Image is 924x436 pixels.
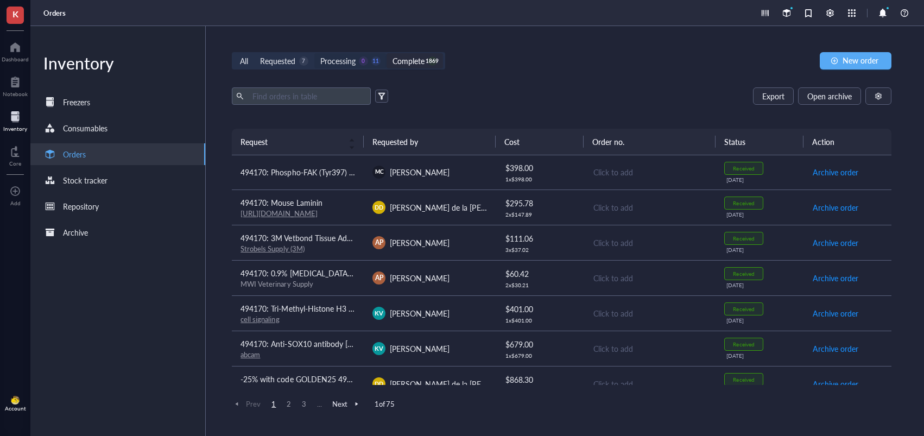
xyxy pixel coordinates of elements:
div: segmented control [232,52,445,69]
td: Click to add [584,295,716,331]
div: 11 [371,56,381,66]
span: Archive order [813,201,858,213]
div: Click to add [593,378,707,390]
div: All [240,55,248,67]
div: Dashboard [2,56,29,62]
span: 3 [298,399,311,409]
td: Click to add [584,366,716,401]
span: 494170: Phospho-FAK (Tyr397) (D20B1) Rabbit mAb (for Dani) [241,167,453,178]
div: 1 x $ 401.00 [505,317,575,324]
div: Processing [320,55,356,67]
td: Click to add [584,225,716,260]
span: 1 [267,399,280,409]
a: Freezers [30,91,205,113]
th: Cost [496,129,584,155]
button: Archive order [812,234,859,251]
button: Archive order [812,375,859,393]
span: [PERSON_NAME] [390,237,450,248]
a: Repository [30,195,205,217]
div: [DATE] [726,352,795,359]
div: 2 x $ 30.21 [505,282,575,288]
span: DD [375,203,383,212]
span: [PERSON_NAME] [390,273,450,283]
div: [DATE] [726,317,795,324]
div: Received [733,341,754,347]
div: 1869 [428,56,437,66]
span: New order [843,56,878,65]
div: Complete [393,55,425,67]
th: Status [716,129,803,155]
span: [PERSON_NAME] [390,167,450,178]
span: Archive order [813,237,858,249]
a: Orders [30,143,205,165]
div: Notebook [3,91,28,97]
div: Received [733,165,754,172]
span: [PERSON_NAME] de la [PERSON_NAME] [390,378,529,389]
div: $ 60.42 [505,268,575,280]
div: MWI Veterinary Supply [241,279,355,289]
div: Click to add [593,166,707,178]
div: $ 401.00 [505,303,575,315]
div: Orders [63,148,86,160]
a: Core [9,143,21,167]
span: [PERSON_NAME] de la [PERSON_NAME] [390,202,529,213]
span: Export [762,92,784,100]
span: Prev [232,399,261,409]
button: Archive order [812,269,859,287]
div: Click to add [593,237,707,249]
div: Received [733,270,754,277]
span: Request [241,136,342,148]
button: Export [753,87,794,105]
span: 494170: Anti-SOX10 antibody [EPR4007] [241,338,380,349]
a: Dashboard [2,39,29,62]
span: Archive order [813,272,858,284]
button: Open archive [798,87,861,105]
div: Received [733,200,754,206]
div: 0 [359,56,368,66]
div: 3 x $ 37.02 [505,247,575,253]
div: $ 679.00 [505,338,575,350]
div: $ 868.30 [505,374,575,386]
span: 494170: 3M Vetbond Tissue Adhesive, 1469SB, 0.1 oz (3 mL) [241,232,445,243]
span: AP [375,273,383,283]
a: abcam [241,349,260,359]
div: 1 x $ 679.00 [505,352,575,359]
input: Find orders in table [248,88,366,104]
button: Archive order [812,163,859,181]
div: Click to add [593,272,707,284]
div: Archive [63,226,88,238]
img: da48f3c6-a43e-4a2d-aade-5eac0d93827f.jpeg [11,396,20,405]
span: DD [375,380,383,388]
td: Click to add [584,189,716,225]
div: Received [733,235,754,242]
span: -25% with code GOLDEN25 494170: Anti-Integrin Beta1, clone AIIB2 (Azide Free) Antibody [241,374,548,384]
span: K [12,7,18,21]
span: 494170: Tri-Methyl-Histone H3 (Lys27) (C36B11) Rabbit mAb #9733 [241,303,471,314]
button: Archive order [812,199,859,216]
th: Request [232,129,364,155]
span: KV [375,308,383,318]
span: Archive order [813,378,858,390]
span: AP [375,238,383,248]
span: 494170: 0.9% [MEDICAL_DATA] Injection, 10mL [241,268,403,279]
div: [DATE] [726,211,795,218]
span: 2 [282,399,295,409]
th: Order no. [584,129,716,155]
div: [DATE] [726,176,795,183]
span: [PERSON_NAME] [390,308,450,319]
div: Core [9,160,21,167]
a: Notebook [3,73,28,97]
div: 1 x $ 398.00 [505,176,575,182]
div: Account [5,405,26,412]
td: Click to add [584,155,716,190]
a: Strobels Supply (3M) [241,243,304,254]
div: Received [733,306,754,312]
div: Add [10,200,21,206]
div: 2 x $ 147.89 [505,211,575,218]
button: Archive order [812,340,859,357]
a: Inventory [3,108,27,132]
a: Stock tracker [30,169,205,191]
div: 7 [299,56,308,66]
span: ... [313,399,326,409]
div: $ 111.06 [505,232,575,244]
